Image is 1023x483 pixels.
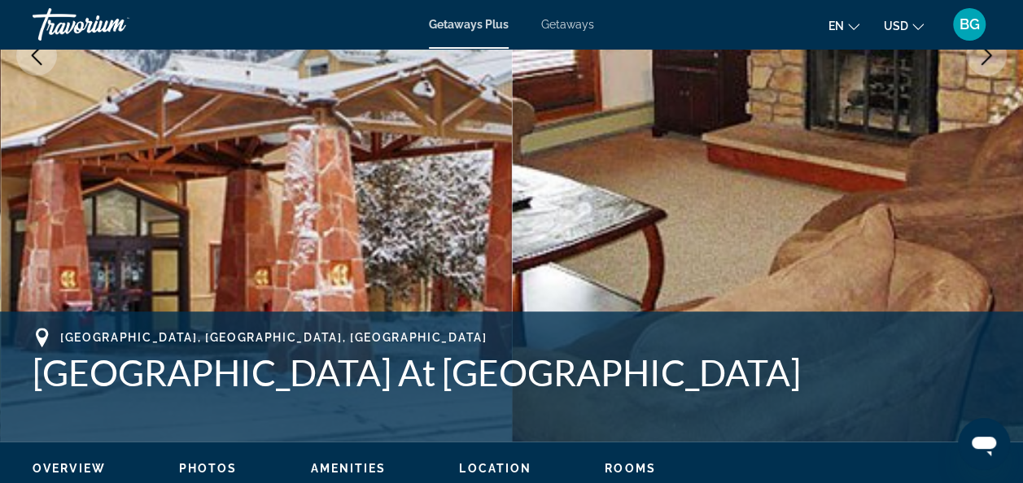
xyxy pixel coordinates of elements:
button: Overview [33,461,106,476]
span: Rooms [605,462,656,475]
span: Location [459,462,531,475]
button: Rooms [605,461,656,476]
span: Amenities [310,462,386,475]
button: User Menu [948,7,990,41]
a: Getaways Plus [429,18,509,31]
button: Change currency [884,14,924,37]
button: Next image [966,35,1007,76]
span: Overview [33,462,106,475]
button: Photos [179,461,238,476]
iframe: Button to launch messaging window [958,418,1010,470]
span: BG [960,16,980,33]
button: Location [459,461,531,476]
button: Previous image [16,35,57,76]
span: [GEOGRAPHIC_DATA], [GEOGRAPHIC_DATA], [GEOGRAPHIC_DATA] [60,331,487,344]
button: Change language [828,14,859,37]
h1: [GEOGRAPHIC_DATA] At [GEOGRAPHIC_DATA] [33,351,990,394]
a: Getaways [541,18,594,31]
a: Travorium [33,3,195,46]
span: en [828,20,844,33]
button: Amenities [310,461,386,476]
span: USD [884,20,908,33]
span: Photos [179,462,238,475]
